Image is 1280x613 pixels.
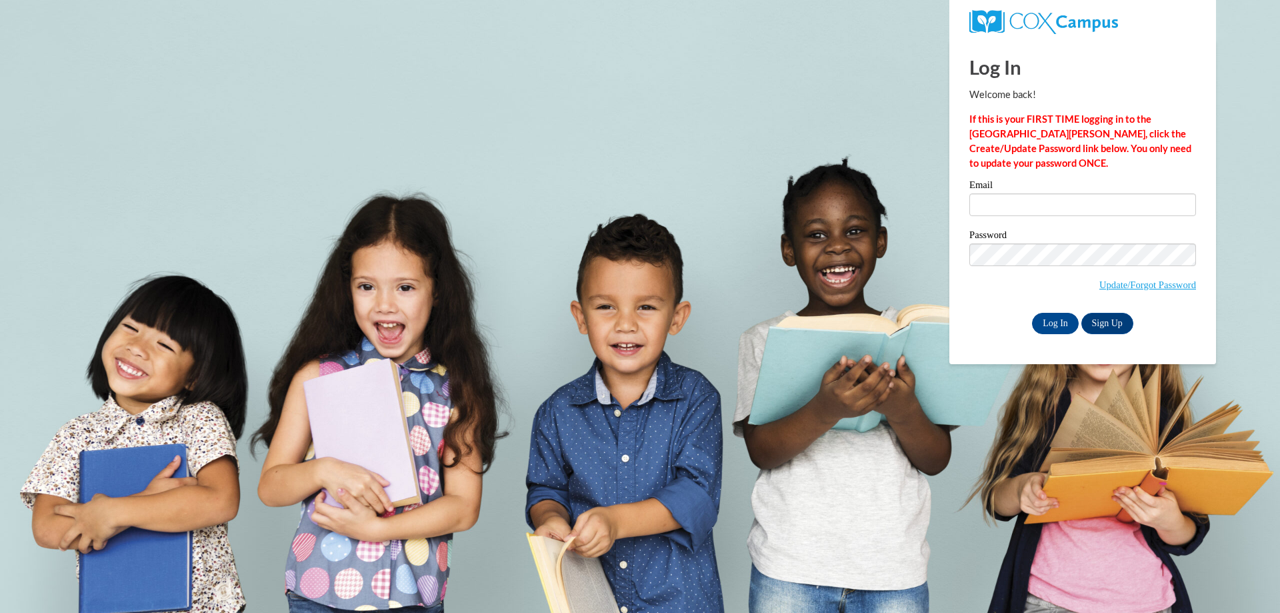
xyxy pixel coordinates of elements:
[969,15,1118,27] a: COX Campus
[1032,313,1079,334] input: Log In
[969,113,1191,169] strong: If this is your FIRST TIME logging in to the [GEOGRAPHIC_DATA][PERSON_NAME], click the Create/Upd...
[969,10,1118,34] img: COX Campus
[969,230,1196,243] label: Password
[969,87,1196,102] p: Welcome back!
[1099,279,1196,290] a: Update/Forgot Password
[969,180,1196,193] label: Email
[969,53,1196,81] h1: Log In
[1081,313,1133,334] a: Sign Up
